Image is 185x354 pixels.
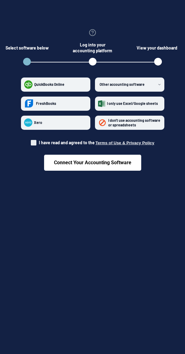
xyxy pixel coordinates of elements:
[100,82,145,86] span: Other accounting software
[98,118,107,127] img: none
[39,140,154,145] span: I have read and agreed to the
[137,42,180,54] div: View your dashboard
[36,101,56,105] span: FreshBooks
[89,29,96,36] svg: view accounting link security info
[89,58,97,66] button: open step 2
[34,120,42,125] span: Xero
[108,118,160,127] span: I don't use accounting software or spreadsheets
[154,58,162,66] button: open step 3
[24,97,35,110] img: freshbooks
[24,80,33,89] img: quickbooks-online
[96,141,154,145] button: I have read and agreed to the
[24,118,32,127] img: xero
[107,101,158,105] span: I only use Excel/Google sheets
[34,82,64,86] span: QuickBooks Online
[44,155,141,171] button: Connect Your Accounting Software
[23,58,31,66] button: open step 1
[6,42,49,54] div: Select software below
[15,58,170,68] ol: Steps Indicator
[71,42,114,54] div: Log into your accounting platform
[89,29,96,37] button: view accounting link security info
[98,100,105,107] img: excel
